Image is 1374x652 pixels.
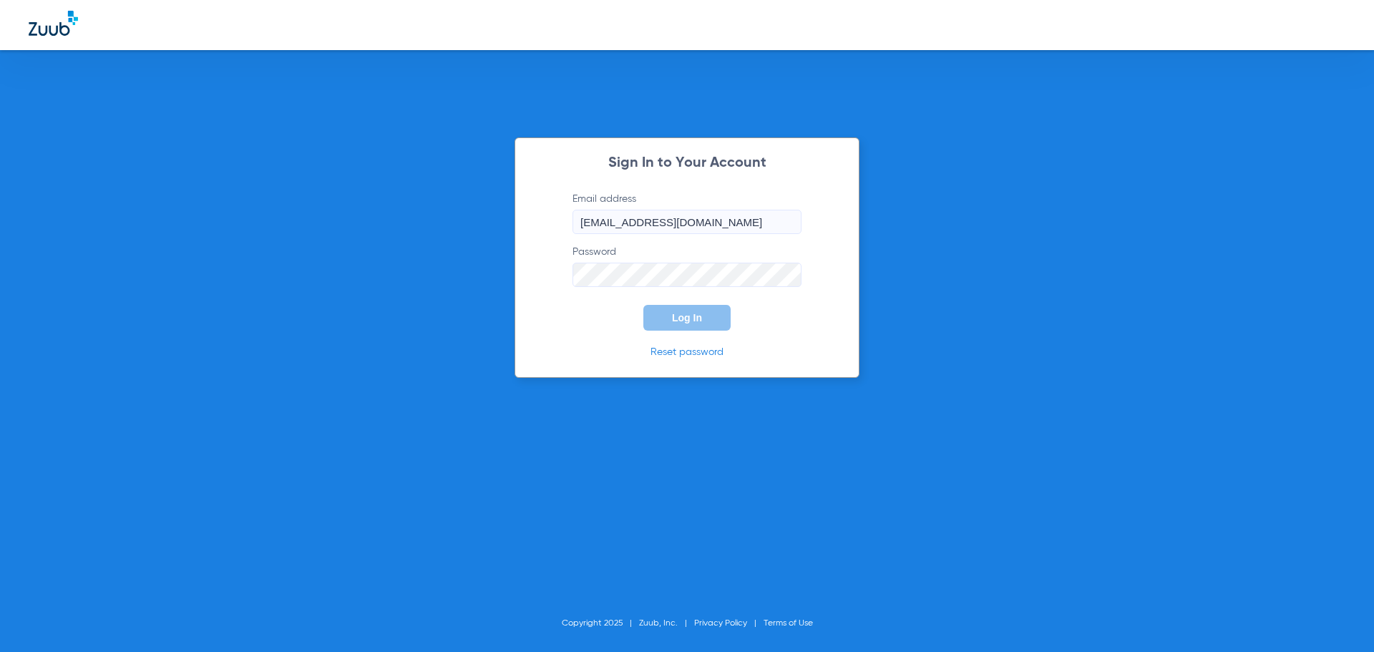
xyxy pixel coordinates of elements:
[572,192,801,234] label: Email address
[764,619,813,628] a: Terms of Use
[572,245,801,287] label: Password
[694,619,747,628] a: Privacy Policy
[29,11,78,36] img: Zuub Logo
[572,263,801,287] input: Password
[651,347,723,357] a: Reset password
[643,305,731,331] button: Log In
[672,312,702,323] span: Log In
[639,616,694,631] li: Zuub, Inc.
[572,210,801,234] input: Email address
[562,616,639,631] li: Copyright 2025
[551,156,823,170] h2: Sign In to Your Account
